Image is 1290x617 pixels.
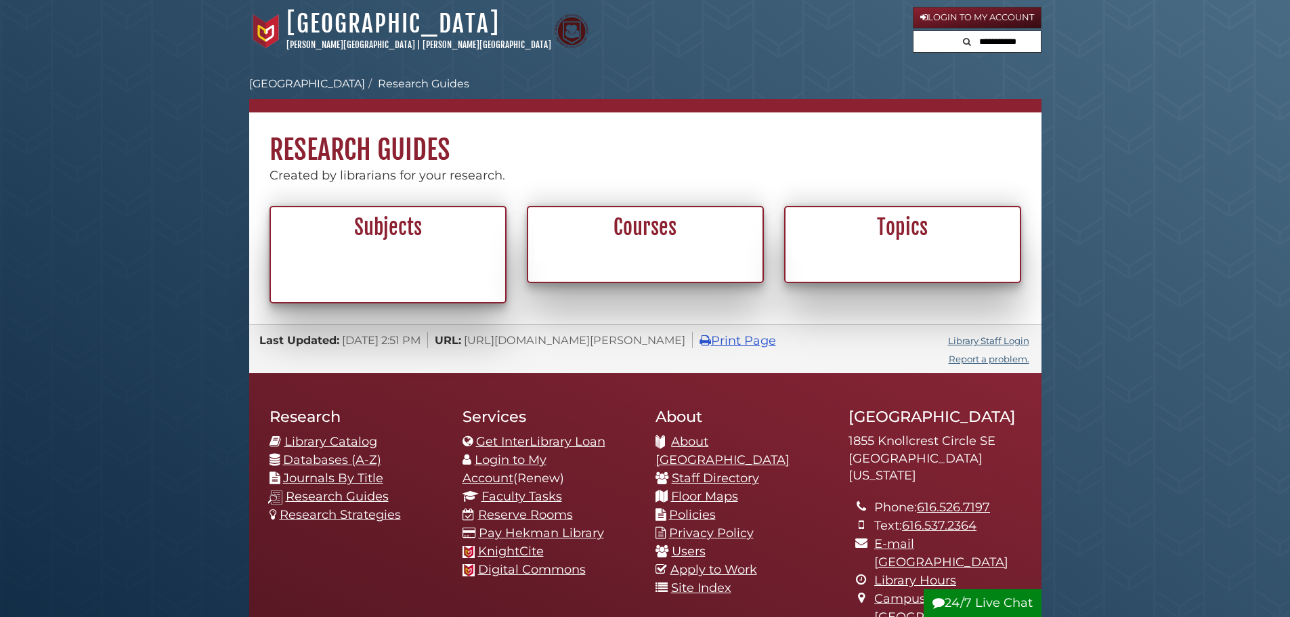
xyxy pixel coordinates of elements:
i: Search [963,37,971,46]
h2: Subjects [278,215,498,240]
a: KnightCite [478,544,544,559]
a: Login to My Account [913,7,1041,28]
a: [PERSON_NAME][GEOGRAPHIC_DATA] [423,39,551,50]
a: Reserve Rooms [478,507,573,522]
i: Print Page [700,335,711,347]
a: Report a problem. [949,354,1029,364]
span: [URL][DOMAIN_NAME][PERSON_NAME] [464,333,685,347]
h2: Courses [536,215,755,240]
a: 616.526.7197 [917,500,990,515]
a: Privacy Policy [669,526,754,540]
span: Created by librarians for your research. [270,168,505,183]
a: Policies [669,507,716,522]
a: Site Index [671,580,731,595]
a: Research Guides [378,77,469,90]
h2: About [655,407,828,426]
a: Users [672,544,706,559]
a: Journals By Title [283,471,383,486]
span: [DATE] 2:51 PM [342,333,421,347]
li: (Renew) [463,451,635,488]
h2: [GEOGRAPHIC_DATA] [848,407,1021,426]
button: 24/7 Live Chat [924,589,1041,617]
a: Research Guides [286,489,389,504]
a: [GEOGRAPHIC_DATA] [249,77,365,90]
a: Digital Commons [478,562,586,577]
a: 616.537.2364 [902,518,976,533]
h2: Services [463,407,635,426]
a: Pay Hekman Library [479,526,604,540]
h2: Topics [793,215,1012,240]
span: URL: [435,333,461,347]
a: Print Page [700,333,776,348]
a: Login to My Account [463,452,546,486]
h1: Research Guides [249,112,1041,167]
nav: breadcrumb [249,76,1041,112]
a: Library Hours [874,573,956,588]
a: Databases (A-Z) [283,452,381,467]
h2: Research [270,407,442,426]
button: Search [959,31,975,49]
a: [PERSON_NAME][GEOGRAPHIC_DATA] [286,39,415,50]
img: Calvin University [249,14,283,48]
a: About [GEOGRAPHIC_DATA] [655,434,790,467]
a: Research Strategies [280,507,401,522]
span: Last Updated: [259,333,339,347]
img: Calvin favicon logo [463,546,475,558]
address: 1855 Knollcrest Circle SE [GEOGRAPHIC_DATA][US_STATE] [848,433,1021,485]
a: Library Catalog [284,434,377,449]
a: Apply to Work [670,562,757,577]
a: Staff Directory [672,471,759,486]
a: E-mail [GEOGRAPHIC_DATA] [874,536,1008,570]
img: Calvin Theological Seminary [555,14,588,48]
a: [GEOGRAPHIC_DATA] [286,9,500,39]
img: research-guides-icon-white_37x37.png [268,490,282,505]
a: Get InterLibrary Loan [476,434,605,449]
a: Faculty Tasks [481,489,562,504]
a: Library Staff Login [948,335,1029,346]
span: | [417,39,421,50]
li: Phone: [874,498,1020,517]
a: Floor Maps [671,489,738,504]
img: Calvin favicon logo [463,564,475,576]
li: Text: [874,517,1020,535]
